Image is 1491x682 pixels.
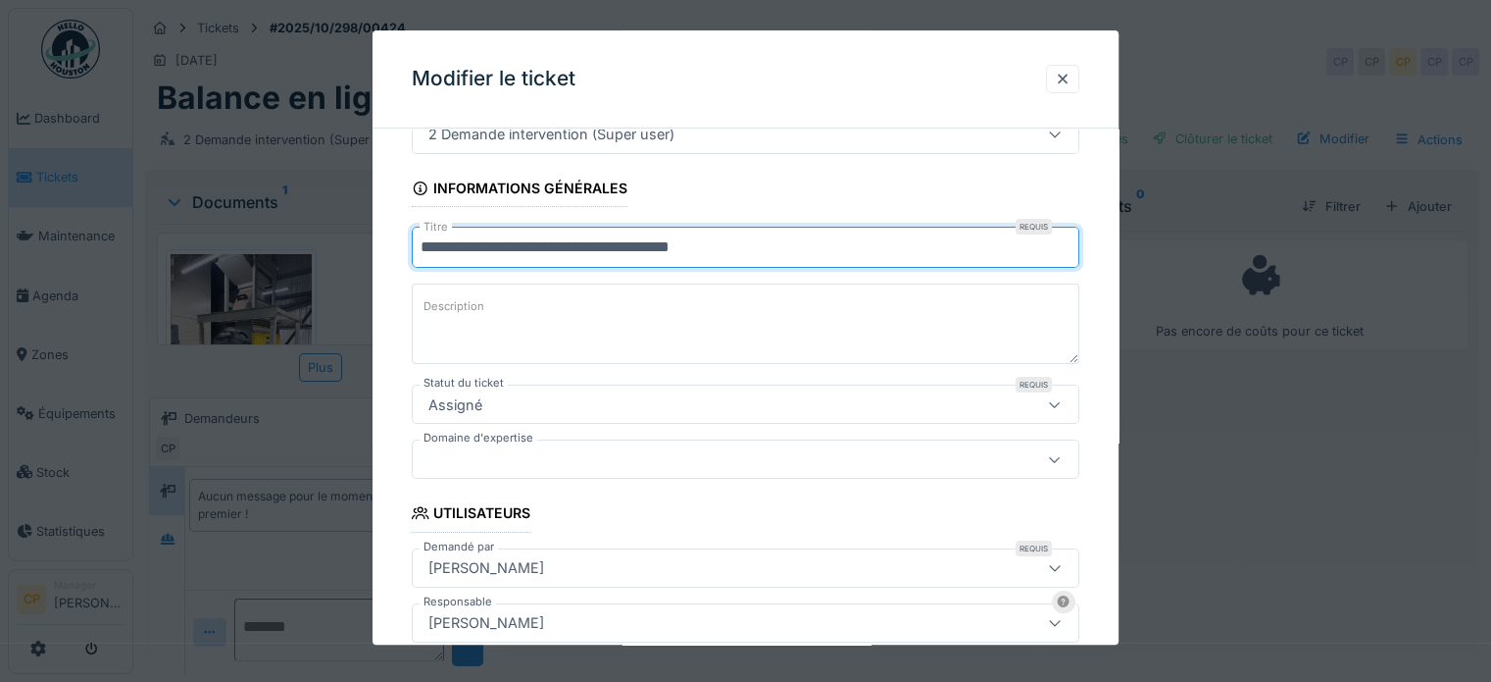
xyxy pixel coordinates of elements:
div: Informations générales [412,174,627,207]
div: Assigné [421,394,490,416]
div: [PERSON_NAME] [421,612,552,634]
div: Requis [1016,378,1052,393]
label: Demandé par [420,539,498,555]
label: Description [420,295,488,320]
div: 2 Demande intervention (Super user) [421,124,682,145]
h3: Modifier le ticket [412,67,575,91]
label: Responsable [420,594,496,610]
div: Requis [1016,219,1052,235]
label: Statut du ticket [420,376,508,393]
div: Requis [1016,541,1052,556]
div: [PERSON_NAME] [421,557,552,579]
div: Utilisateurs [412,499,530,533]
label: Titre [420,219,452,236]
label: Domaine d'expertise [420,431,537,447]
